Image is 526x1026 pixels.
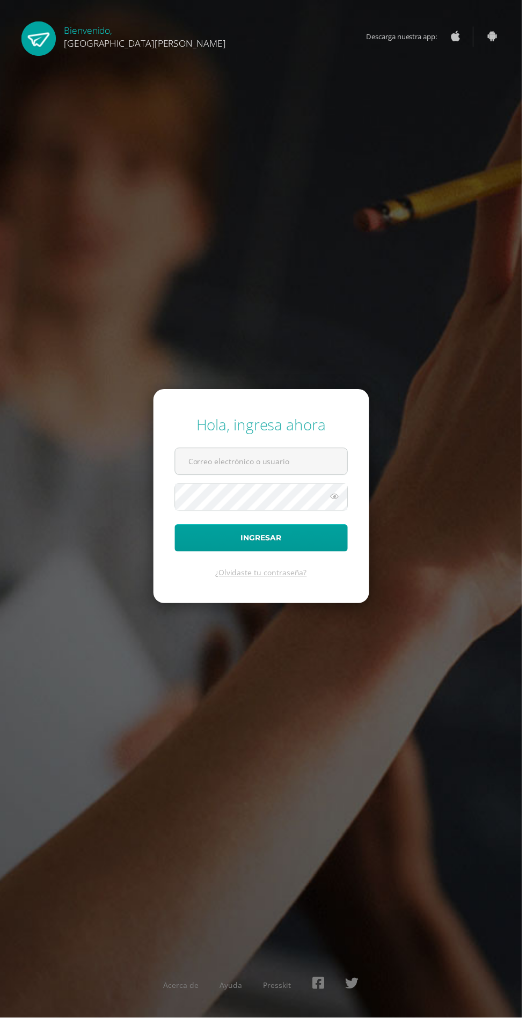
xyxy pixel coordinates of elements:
[177,452,350,478] input: Correo electrónico o usuario
[266,988,294,998] a: Presskit
[176,418,350,438] div: Hola, ingresa ahora
[165,988,200,998] a: Acerca de
[64,21,228,50] div: Bienvenido,
[369,27,451,47] span: Descarga nuestra app:
[217,572,309,582] a: ¿Olvidaste tu contraseña?
[64,37,228,50] span: [GEOGRAPHIC_DATA][PERSON_NAME]
[176,529,350,556] button: Ingresar
[222,988,244,998] a: Ayuda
